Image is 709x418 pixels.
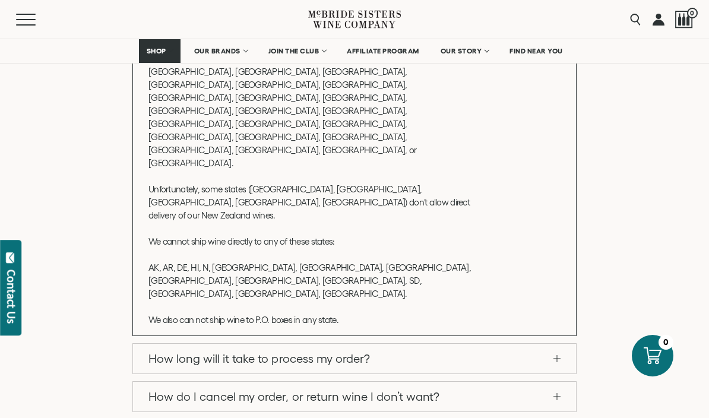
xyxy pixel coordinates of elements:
div: Contact Us [5,270,17,324]
a: SHOP [139,39,181,63]
span: AFFILIATE PROGRAM [347,47,419,55]
span: FIND NEAR YOU [509,47,563,55]
a: How do I cancel my order, or return wine I don’t want? [133,382,576,411]
div: 0 [659,335,673,350]
button: Mobile Menu Trigger [16,14,59,26]
span: JOIN THE CLUB [268,47,319,55]
a: JOIN THE CLUB [261,39,334,63]
span: OUR STORY [441,47,482,55]
span: SHOP [147,47,167,55]
a: How long will it take to process my order? [133,344,576,373]
a: OUR STORY [433,39,496,63]
p: Yes, if you’re in AZ, [GEOGRAPHIC_DATA], [GEOGRAPHIC_DATA], [GEOGRAPHIC_DATA], [GEOGRAPHIC_DATA],... [148,13,479,327]
a: OUR BRANDS [186,39,255,63]
span: 0 [687,8,698,18]
a: AFFILIATE PROGRAM [339,39,427,63]
span: OUR BRANDS [194,47,240,55]
a: FIND NEAR YOU [502,39,571,63]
